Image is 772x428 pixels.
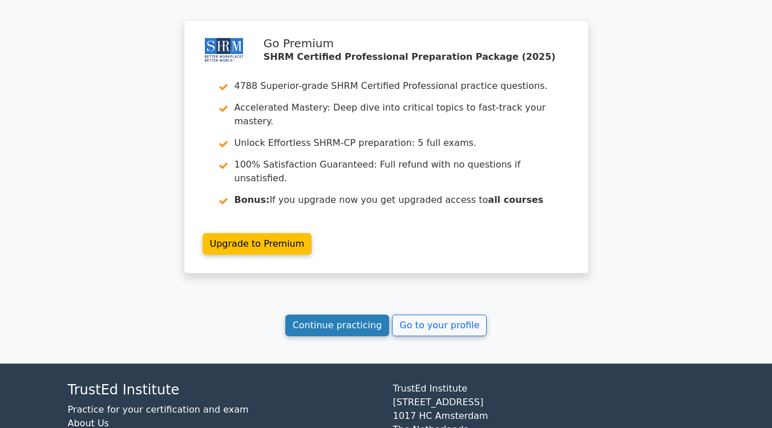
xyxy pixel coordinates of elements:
a: Continue practicing [285,315,390,336]
h4: TrustEd Institute [68,382,379,398]
a: Practice for your certification and exam [68,404,249,415]
a: Go to your profile [392,315,487,336]
a: Upgrade to Premium [203,233,312,255]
